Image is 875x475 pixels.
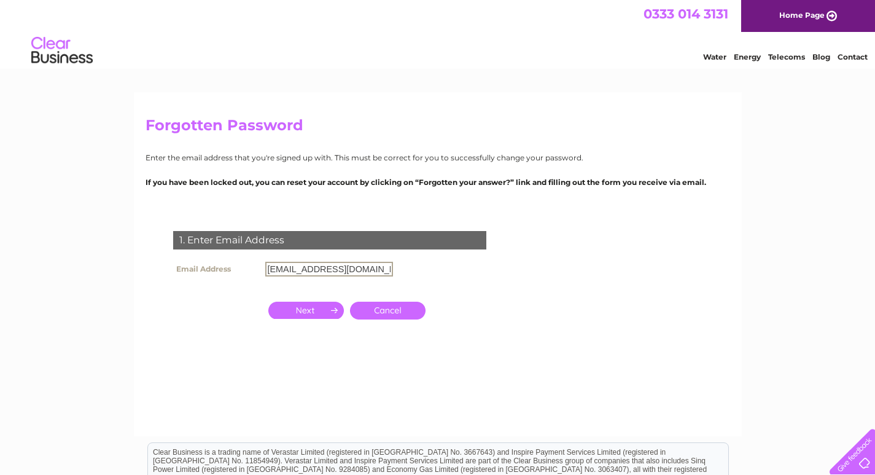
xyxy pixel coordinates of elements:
[146,176,730,188] p: If you have been locked out, you can reset your account by clicking on “Forgotten your answer?” l...
[734,52,761,61] a: Energy
[812,52,830,61] a: Blog
[146,117,730,140] h2: Forgotten Password
[838,52,868,61] a: Contact
[350,302,426,320] a: Cancel
[703,52,726,61] a: Water
[146,152,730,163] p: Enter the email address that you're signed up with. This must be correct for you to successfully ...
[148,7,728,60] div: Clear Business is a trading name of Verastar Limited (registered in [GEOGRAPHIC_DATA] No. 3667643...
[644,6,728,22] a: 0333 014 3131
[31,32,93,69] img: logo.png
[170,259,262,280] th: Email Address
[768,52,805,61] a: Telecoms
[173,231,486,249] div: 1. Enter Email Address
